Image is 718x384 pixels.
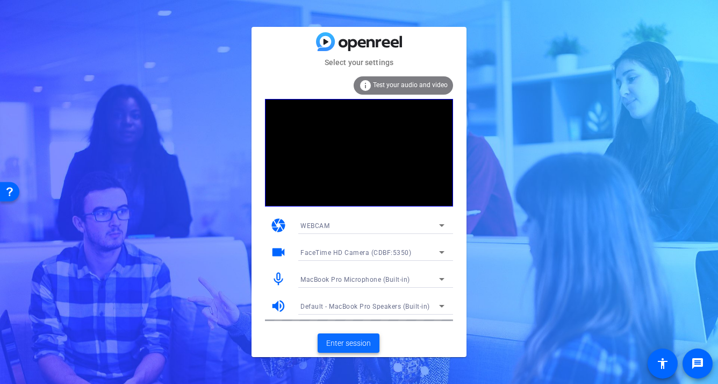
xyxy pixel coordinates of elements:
span: Test your audio and video [373,81,448,89]
mat-icon: info [359,79,372,92]
span: WEBCAM [300,222,329,230]
mat-icon: message [691,357,704,370]
span: Default - MacBook Pro Speakers (Built-in) [300,303,430,310]
span: Enter session [326,338,371,349]
mat-icon: accessibility [656,357,669,370]
mat-card-subtitle: Select your settings [252,56,466,68]
span: FaceTime HD Camera (CDBF:5350) [300,249,411,257]
mat-icon: camera [270,217,286,233]
button: Enter session [318,333,379,353]
img: blue-gradient.svg [316,32,402,51]
mat-icon: videocam [270,244,286,260]
span: MacBook Pro Microphone (Built-in) [300,276,410,283]
mat-icon: volume_up [270,298,286,314]
mat-icon: mic_none [270,271,286,287]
